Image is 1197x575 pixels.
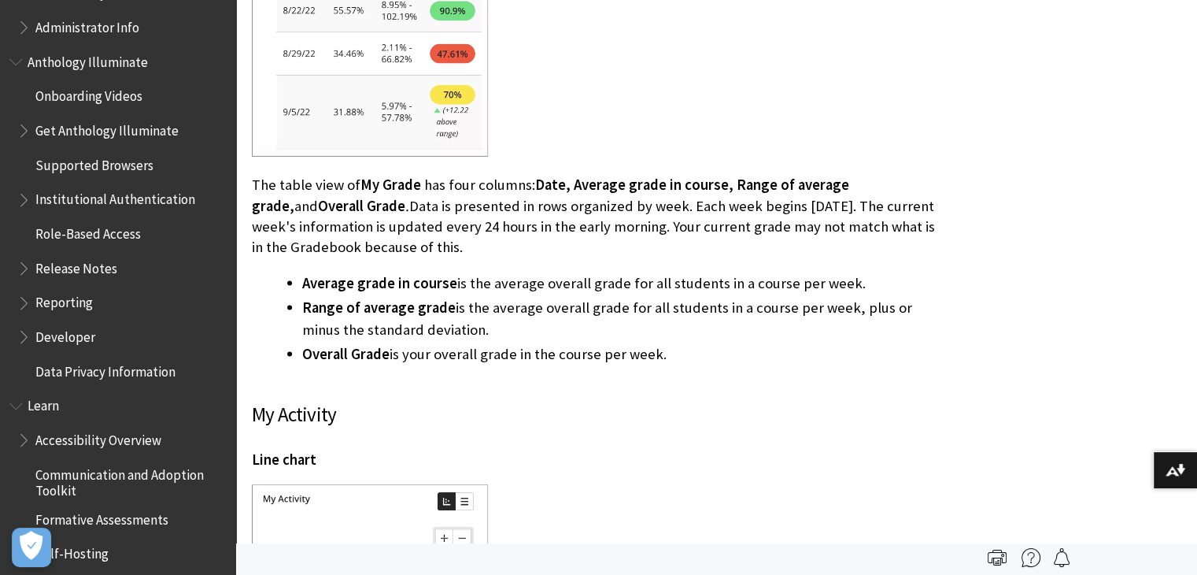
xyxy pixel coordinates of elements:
[302,299,456,317] span: Range of average grade
[302,274,457,292] span: Average grade in course
[35,255,117,276] span: Release Notes
[35,117,179,139] span: Get Anthology Illuminate
[405,197,409,215] span: .
[302,343,948,365] li: is your overall grade in the course per week.
[318,197,405,215] span: Overall Grade
[252,400,948,430] h3: My Activity
[1022,548,1040,567] img: More help
[302,273,948,295] li: is the average overall grade for all students in a course per week.
[35,324,95,345] span: Developer
[252,175,948,258] p: The table view of has four columns: and Data is presented in rows organized by week. Each week be...
[28,393,59,414] span: Learn
[35,221,141,242] span: Role-Based Access
[252,451,316,469] span: Line chart
[35,14,139,35] span: Administrator Info
[35,358,175,380] span: Data Privacy Information
[9,49,227,385] nav: Book outline for Anthology Illuminate
[1052,548,1071,567] img: Follow this page
[28,49,148,70] span: Anthology Illuminate
[35,83,142,105] span: Onboarding Videos
[35,187,195,208] span: Institutional Authentication
[35,290,93,311] span: Reporting
[988,548,1007,567] img: Print
[35,427,161,448] span: Accessibility Overview
[302,297,948,341] li: is the average overall grade for all students in a course per week, plus or minus the standard de...
[252,176,849,214] span: Date, Average grade in course, Range of average grade,
[35,462,225,499] span: Communication and Adoption Toolkit
[12,528,51,567] button: Open Preferences
[35,506,168,528] span: Formative Assessments
[35,152,153,173] span: Supported Browsers
[360,176,421,194] span: My Grade
[302,345,390,363] span: Overall Grade
[35,541,109,562] span: Self-Hosting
